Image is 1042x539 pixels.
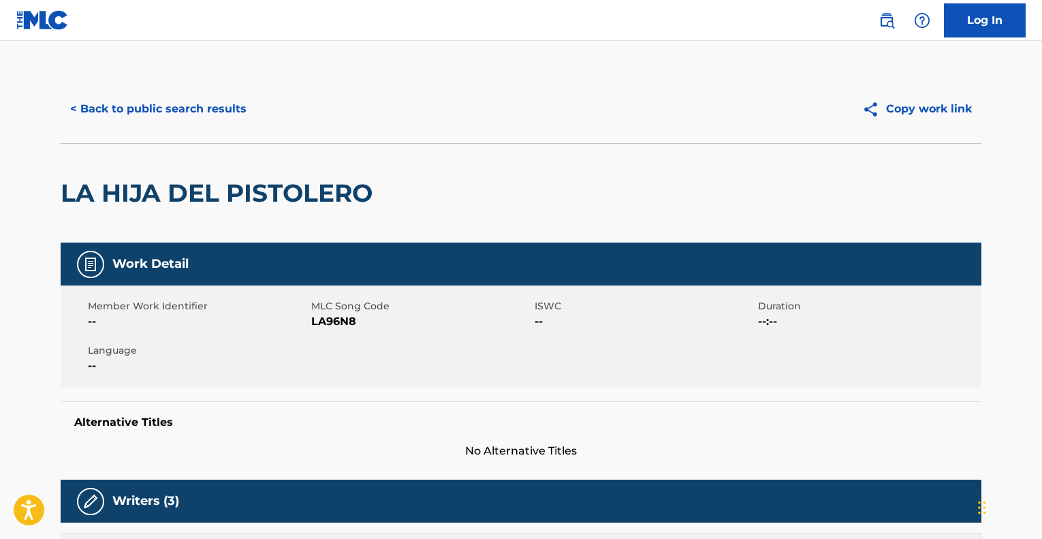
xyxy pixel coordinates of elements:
span: -- [88,358,308,374]
img: search [879,12,895,29]
span: -- [88,313,308,330]
h2: LA HIJA DEL PISTOLERO [61,178,379,209]
img: Copy work link [862,101,886,118]
span: Language [88,343,308,358]
span: Member Work Identifier [88,299,308,313]
a: Public Search [873,7,900,34]
button: < Back to public search results [61,92,256,126]
img: MLC Logo [16,10,69,30]
span: MLC Song Code [311,299,531,313]
div: Drag [978,487,986,528]
div: Help [909,7,936,34]
iframe: Chat Widget [974,474,1042,539]
h5: Alternative Titles [74,416,968,429]
span: No Alternative Titles [61,443,981,459]
button: Copy work link [853,92,981,126]
img: help [914,12,930,29]
span: Duration [758,299,978,313]
span: LA96N8 [311,313,531,330]
a: Log In [944,3,1026,37]
img: Writers [82,493,99,510]
h5: Work Detail [112,256,189,272]
span: -- [535,313,755,330]
span: --:-- [758,313,978,330]
h5: Writers (3) [112,493,179,509]
span: ISWC [535,299,755,313]
img: Work Detail [82,256,99,273]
